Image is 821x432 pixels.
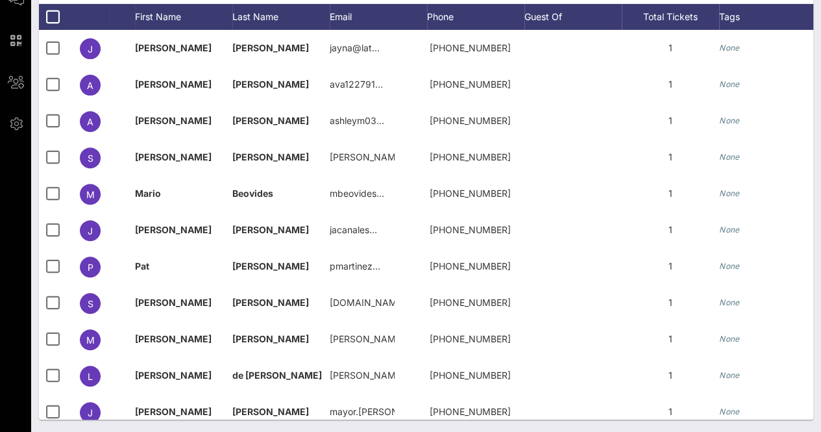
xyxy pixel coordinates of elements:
span: +19158005079 [430,115,511,126]
span: P [88,262,93,273]
div: 1 [622,139,719,175]
span: +15129684884 [430,151,511,162]
span: L [88,371,93,382]
p: jayna@lat… [330,30,380,66]
p: ashleym03… [330,103,384,139]
div: 1 [622,321,719,357]
span: J [88,44,93,55]
i: None [719,79,740,89]
p: [PERSON_NAME]… [330,139,395,175]
p: mayor.[PERSON_NAME]… [330,394,395,430]
span: Pat [135,260,149,272]
p: [DOMAIN_NAME]… [330,285,395,321]
p: mbeovides… [330,175,384,212]
span: +13104367738 [430,42,511,53]
span: [PERSON_NAME] [135,79,212,90]
span: de [PERSON_NAME] [232,370,322,381]
div: 1 [622,66,719,103]
span: S [88,153,93,164]
i: None [719,370,740,380]
i: None [719,152,740,162]
i: None [719,116,740,125]
span: +17863519976 [430,188,511,199]
i: None [719,298,740,307]
div: 1 [622,357,719,394]
span: +12103186788 [430,297,511,308]
span: [PERSON_NAME] [135,224,212,235]
span: A [87,80,93,91]
span: [PERSON_NAME] [135,406,212,417]
span: +17042588688 [430,260,511,272]
span: [PERSON_NAME] [232,333,309,344]
div: Guest Of [524,4,622,30]
span: [PERSON_NAME] [232,297,309,308]
span: [PERSON_NAME] [232,406,309,417]
span: [PERSON_NAME] [135,370,212,381]
span: [PERSON_NAME] [135,42,212,53]
p: [PERSON_NAME]@t… [330,321,395,357]
div: Last Name [232,4,330,30]
span: [PERSON_NAME] [232,42,309,53]
span: [PERSON_NAME] [135,297,212,308]
div: 1 [622,175,719,212]
p: ava122791… [330,66,383,103]
span: +17148898060 [430,333,511,344]
span: [PERSON_NAME] [135,151,212,162]
i: None [719,407,740,416]
span: M [86,189,95,200]
span: +15127792652 [430,79,511,90]
div: 1 [622,248,719,285]
i: None [719,225,740,235]
i: None [719,188,740,198]
span: J [88,407,93,418]
span: [PERSON_NAME] [232,224,309,235]
span: Mario [135,188,161,199]
span: [PERSON_NAME] [135,333,212,344]
i: None [719,334,740,344]
div: 1 [622,212,719,248]
div: First Name [135,4,232,30]
span: Beovides [232,188,273,199]
p: pmartinez… [330,248,380,285]
div: Total Tickets [622,4,719,30]
span: A [87,116,93,127]
span: +18307760070 [430,224,511,235]
div: Email [330,4,427,30]
p: jacanales… [330,212,377,248]
div: Phone [427,4,524,30]
div: 1 [622,394,719,430]
div: 1 [622,103,719,139]
span: S [88,298,93,309]
i: None [719,43,740,53]
span: +19566484236 [430,370,511,381]
span: +15129656381 [430,406,511,417]
p: [PERSON_NAME].[PERSON_NAME]… [330,357,395,394]
i: None [719,261,740,271]
div: 1 [622,30,719,66]
span: [PERSON_NAME] [232,151,309,162]
div: 1 [622,285,719,321]
span: J [88,225,93,236]
span: [PERSON_NAME] [232,260,309,272]
span: [PERSON_NAME] [232,115,309,126]
span: [PERSON_NAME] [232,79,309,90]
span: [PERSON_NAME] [135,115,212,126]
span: M [86,335,95,346]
